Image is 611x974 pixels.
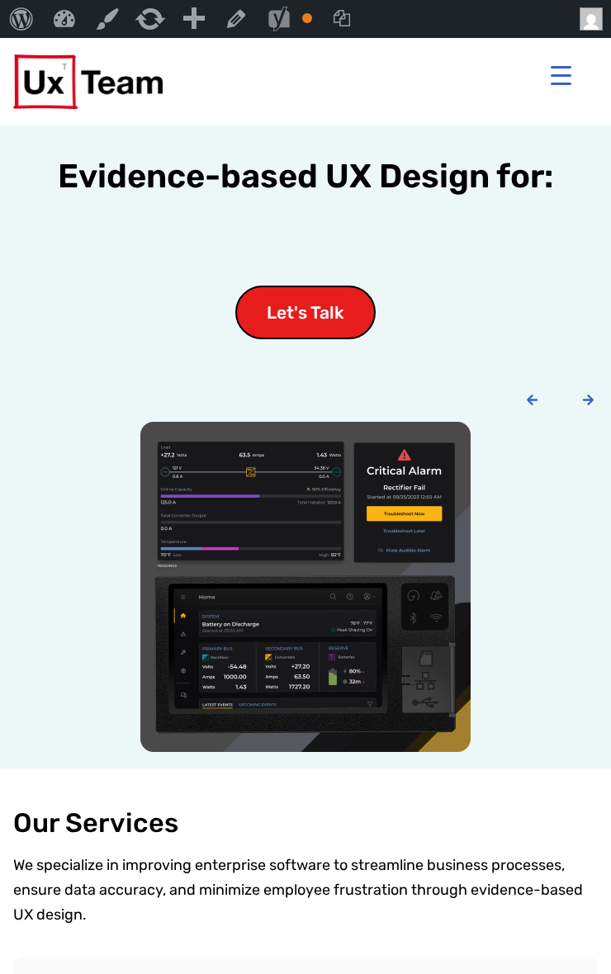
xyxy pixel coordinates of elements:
h2: Our Services [13,808,598,839]
div: Carousel [17,422,594,752]
img: Power conversion company hardware UI device ux design [140,422,471,752]
div: Next slide [582,394,594,406]
h1: Evidence-based UX Design for: [58,152,553,251]
div: 1 / 6 [17,422,594,752]
button: Menu Trigger [541,55,580,95]
a: Let's Talk [235,286,376,339]
img: UX Team Logo [13,54,163,109]
iframe: Chat Widget [528,895,611,974]
div: Previous slide [526,394,538,406]
div: OK [302,13,312,23]
p: We specialize in improving enterprise software to streamline business processes, ensure data accu... [13,853,598,927]
span: Let's Talk [267,304,344,321]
